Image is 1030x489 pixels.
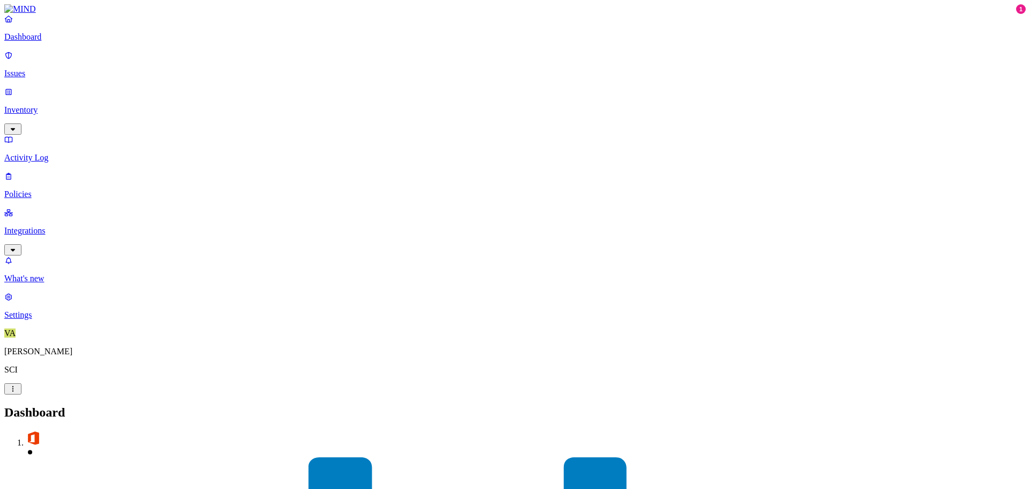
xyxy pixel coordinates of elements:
[4,4,36,14] img: MIND
[4,365,1026,375] p: SCI
[4,153,1026,163] p: Activity Log
[4,310,1026,320] p: Settings
[4,292,1026,320] a: Settings
[4,14,1026,42] a: Dashboard
[4,208,1026,254] a: Integrations
[4,347,1026,356] p: [PERSON_NAME]
[1016,4,1026,14] div: 1
[4,226,1026,236] p: Integrations
[4,135,1026,163] a: Activity Log
[4,189,1026,199] p: Policies
[4,171,1026,199] a: Policies
[4,405,1026,420] h2: Dashboard
[4,50,1026,78] a: Issues
[26,430,41,446] img: svg%3e
[4,32,1026,42] p: Dashboard
[4,105,1026,115] p: Inventory
[4,256,1026,283] a: What's new
[4,4,1026,14] a: MIND
[4,274,1026,283] p: What's new
[4,329,16,338] span: VA
[4,69,1026,78] p: Issues
[4,87,1026,133] a: Inventory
